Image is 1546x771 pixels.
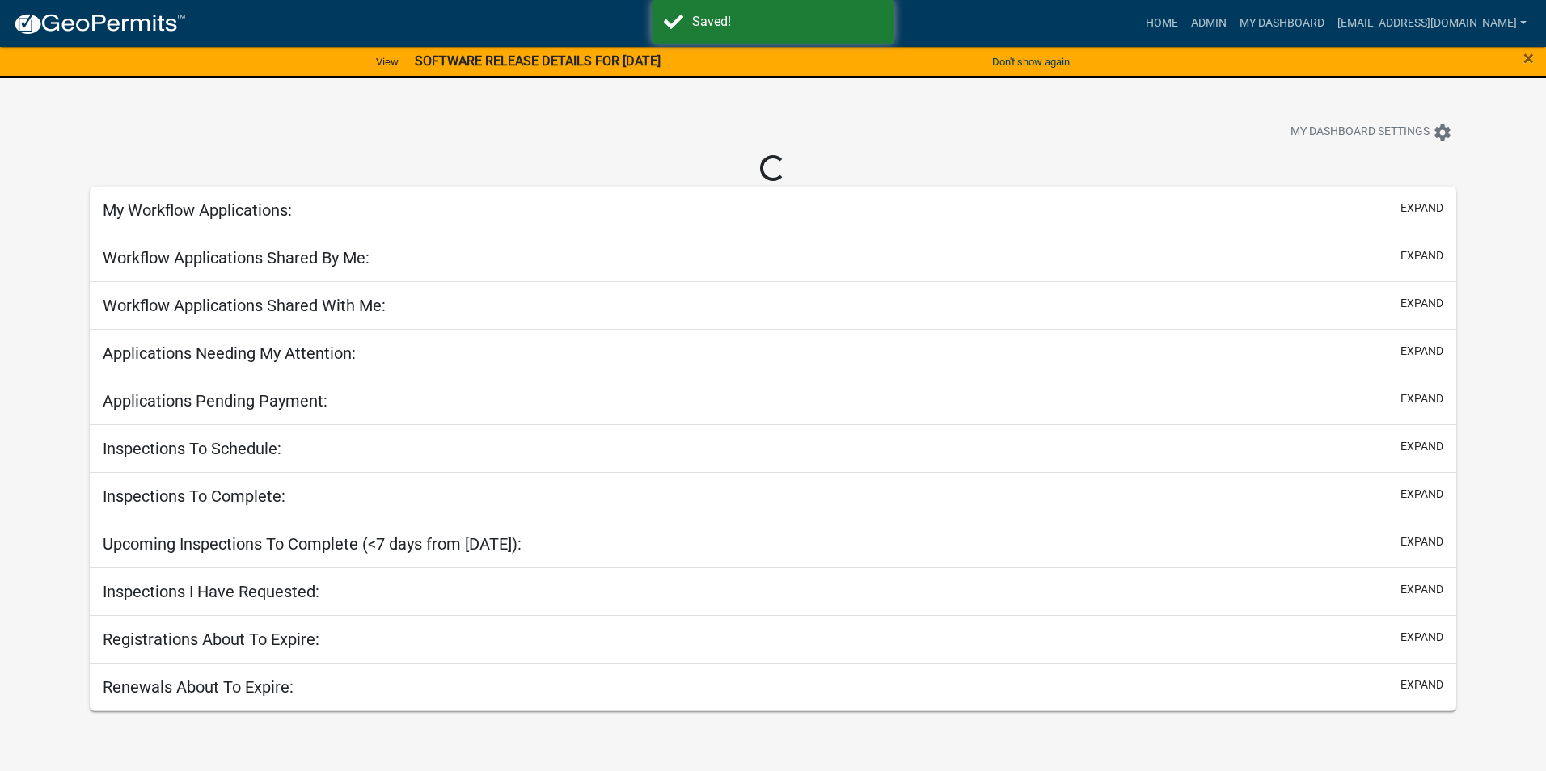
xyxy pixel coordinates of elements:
div: Saved! [692,12,882,32]
h5: Applications Pending Payment: [103,391,327,411]
button: Don't show again [986,48,1076,75]
button: expand [1400,533,1443,550]
button: My Dashboard Settingssettings [1278,116,1465,148]
h5: Inspections To Complete: [103,487,285,506]
a: Admin [1185,8,1233,39]
a: Home [1139,8,1185,39]
a: View [370,48,405,75]
button: expand [1400,486,1443,503]
button: expand [1400,676,1443,693]
button: expand [1400,343,1443,360]
button: Close [1523,48,1534,68]
button: expand [1400,200,1443,217]
h5: Inspections I Have Requested: [103,582,319,601]
a: My Dashboard [1233,8,1331,39]
h5: Applications Needing My Attention: [103,343,356,363]
h5: Workflow Applications Shared With Me: [103,296,386,315]
button: expand [1400,438,1443,455]
h5: Upcoming Inspections To Complete (<7 days from [DATE]): [103,534,522,554]
h5: Registrations About To Expire: [103,630,319,649]
h5: Workflow Applications Shared By Me: [103,248,370,268]
span: My Dashboard Settings [1290,123,1430,142]
i: settings [1433,123,1452,142]
a: [EMAIL_ADDRESS][DOMAIN_NAME] [1331,8,1533,39]
button: expand [1400,295,1443,312]
button: expand [1400,629,1443,646]
h5: Inspections To Schedule: [103,439,281,458]
h5: Renewals About To Expire: [103,677,294,697]
h5: My Workflow Applications: [103,200,292,220]
button: expand [1400,390,1443,407]
span: × [1523,47,1534,70]
strong: SOFTWARE RELEASE DETAILS FOR [DATE] [415,53,661,69]
button: expand [1400,581,1443,598]
button: expand [1400,247,1443,264]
